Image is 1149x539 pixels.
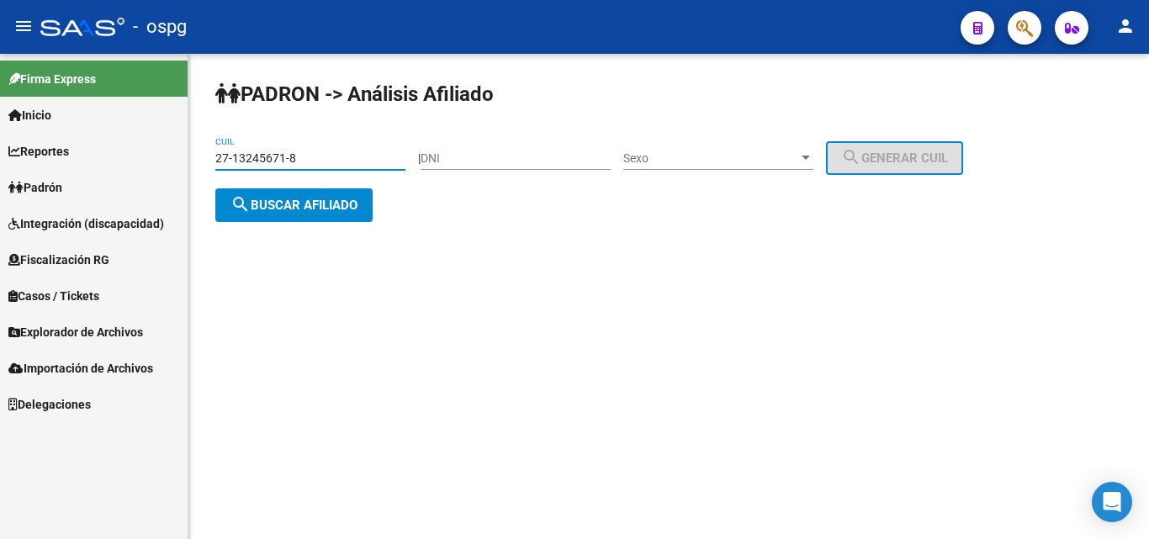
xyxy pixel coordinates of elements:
[1115,16,1136,36] mat-icon: person
[841,151,948,166] span: Generar CUIL
[826,141,963,175] button: Generar CUIL
[1092,482,1132,522] div: Open Intercom Messenger
[8,251,109,269] span: Fiscalización RG
[8,323,143,341] span: Explorador de Archivos
[215,188,373,222] button: Buscar afiliado
[8,106,51,124] span: Inicio
[8,359,153,378] span: Importación de Archivos
[841,147,861,167] mat-icon: search
[215,82,494,106] strong: PADRON -> Análisis Afiliado
[8,214,164,233] span: Integración (discapacidad)
[230,194,251,214] mat-icon: search
[8,395,91,414] span: Delegaciones
[8,287,99,305] span: Casos / Tickets
[8,70,96,88] span: Firma Express
[133,8,187,45] span: - ospg
[623,151,798,166] span: Sexo
[13,16,34,36] mat-icon: menu
[8,178,62,197] span: Padrón
[418,151,976,165] div: |
[230,198,357,213] span: Buscar afiliado
[8,142,69,161] span: Reportes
